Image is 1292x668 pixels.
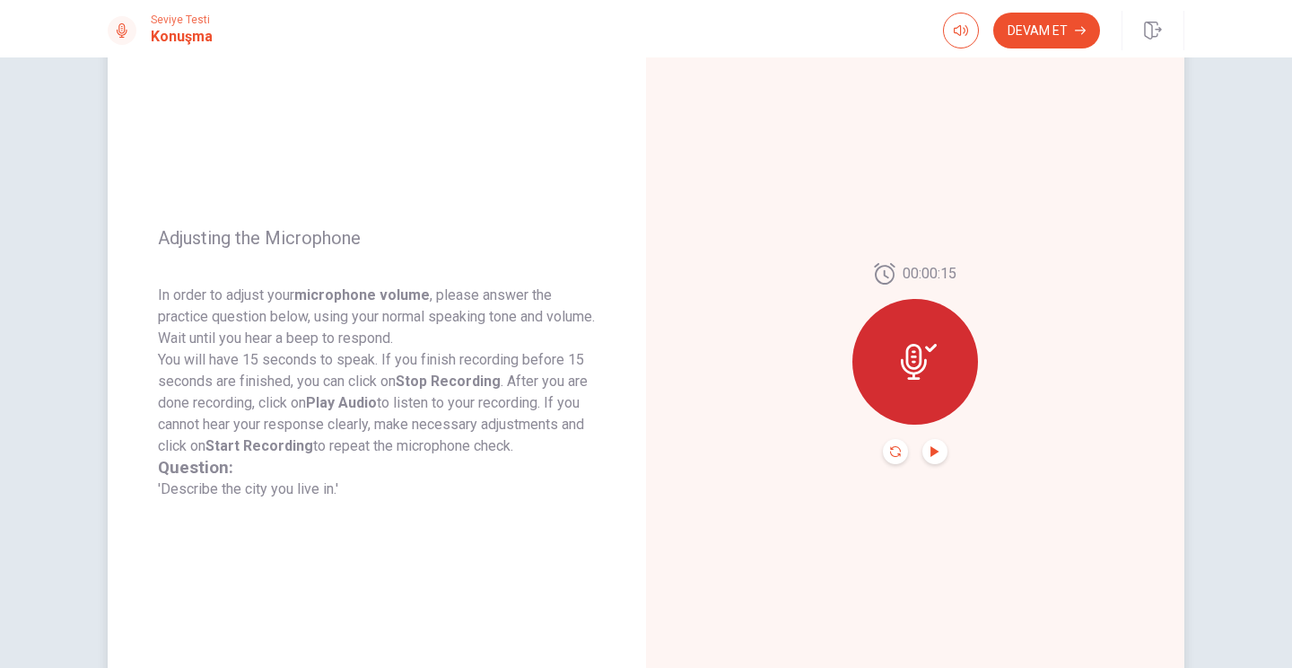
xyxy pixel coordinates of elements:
h1: Konuşma [151,26,213,48]
span: Seviye Testi [151,13,213,26]
span: Adjusting the Microphone [158,227,596,249]
span: 00:00:15 [903,263,956,285]
strong: Play Audio [306,394,377,411]
strong: Start Recording [205,437,313,454]
button: Record Again [883,439,908,464]
h3: Question: [158,457,596,479]
p: In order to adjust your , please answer the practice question below, using your normal speaking t... [158,285,596,349]
div: 'Describe the city you live in.' [158,457,596,500]
button: Play Audio [922,439,947,464]
strong: Stop Recording [396,373,501,390]
p: You will have 15 seconds to speak. If you finish recording before 15 seconds are finished, you ca... [158,349,596,457]
button: Devam Et [993,13,1100,48]
strong: microphone volume [294,286,430,303]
